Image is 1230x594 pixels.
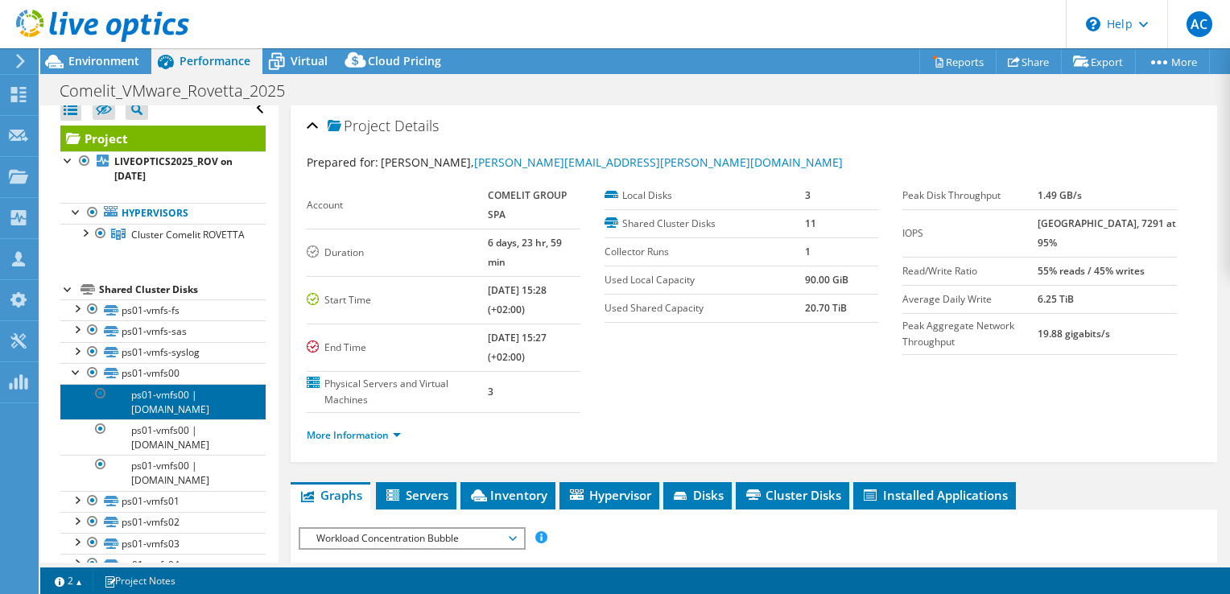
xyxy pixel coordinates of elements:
a: Export [1061,49,1136,74]
label: Collector Runs [605,244,805,260]
span: Details [394,116,439,135]
b: [DATE] 15:27 (+02:00) [488,331,547,364]
a: [PERSON_NAME][EMAIL_ADDRESS][PERSON_NAME][DOMAIN_NAME] [474,155,843,170]
a: ps01-vmfs02 [60,512,266,533]
b: 1.49 GB/s [1038,188,1082,202]
b: [GEOGRAPHIC_DATA], 7291 at 95% [1038,217,1176,250]
label: Used Shared Capacity [605,300,805,316]
label: Duration [307,245,488,261]
a: ps01-vmfs00 | [DOMAIN_NAME] [60,384,266,419]
span: Environment [68,53,139,68]
a: LIVEOPTICS2025_ROV on [DATE] [60,151,266,187]
b: 11 [805,217,816,230]
b: LIVEOPTICS2025_ROV on [DATE] [114,155,233,183]
span: Hypervisor [568,487,651,503]
label: Used Local Capacity [605,272,805,288]
a: Hypervisors [60,203,266,224]
b: 6.25 TiB [1038,292,1074,306]
a: More Information [307,428,401,442]
span: Disks [671,487,724,503]
span: Servers [384,487,448,503]
b: [DATE] 15:28 (+02:00) [488,283,547,316]
a: ps01-vmfs-syslog [60,342,266,363]
label: Peak Disk Throughput [902,188,1037,204]
a: Cluster Comelit ROVETTA [60,224,266,245]
span: Inventory [468,487,547,503]
b: 1 [805,245,811,258]
label: Shared Cluster Disks [605,216,805,232]
span: Performance [180,53,250,68]
b: 20.70 TiB [805,301,847,315]
span: Project [328,118,390,134]
a: ps01-vmfs00 [60,363,266,384]
label: Account [307,197,488,213]
span: Cluster Comelit ROVETTA [131,228,245,241]
span: Workload Concentration Bubble [308,529,515,548]
a: ps01-vmfs00 | [DOMAIN_NAME] [60,419,266,455]
b: 3 [805,188,811,202]
a: Project Notes [93,571,187,591]
label: Prepared for: [307,155,378,170]
a: More [1135,49,1210,74]
label: Physical Servers and Virtual Machines [307,376,488,408]
label: IOPS [902,225,1037,241]
svg: \n [1086,17,1100,31]
b: 55% reads / 45% writes [1038,264,1145,278]
a: Share [996,49,1062,74]
a: ps01-vmfs-fs [60,299,266,320]
label: Start Time [307,292,488,308]
b: 90.00 GiB [805,273,848,287]
label: Read/Write Ratio [902,263,1037,279]
label: End Time [307,340,488,356]
span: Cloud Pricing [368,53,441,68]
a: ps01-vmfs01 [60,491,266,512]
a: ps01-vmfs00 | [DOMAIN_NAME] [60,455,266,490]
label: Local Disks [605,188,805,204]
label: Average Daily Write [902,291,1037,307]
b: 19.88 gigabits/s [1038,327,1110,340]
a: Project [60,126,266,151]
span: Virtual [291,53,328,68]
b: 6 days, 23 hr, 59 min [488,236,562,269]
a: ps01-vmfs04 [60,554,266,575]
span: Graphs [299,487,362,503]
div: Shared Cluster Disks [99,280,266,299]
a: Reports [919,49,997,74]
a: ps01-vmfs03 [60,533,266,554]
span: Installed Applications [861,487,1008,503]
span: AC [1187,11,1212,37]
b: COMELIT GROUP SPA [488,188,567,221]
b: 3 [488,385,493,398]
a: 2 [43,571,93,591]
a: ps01-vmfs-sas [60,320,266,341]
span: [PERSON_NAME], [381,155,843,170]
h1: Comelit_VMware_Rovetta_2025 [52,82,310,100]
span: Cluster Disks [744,487,841,503]
label: Peak Aggregate Network Throughput [902,318,1037,350]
